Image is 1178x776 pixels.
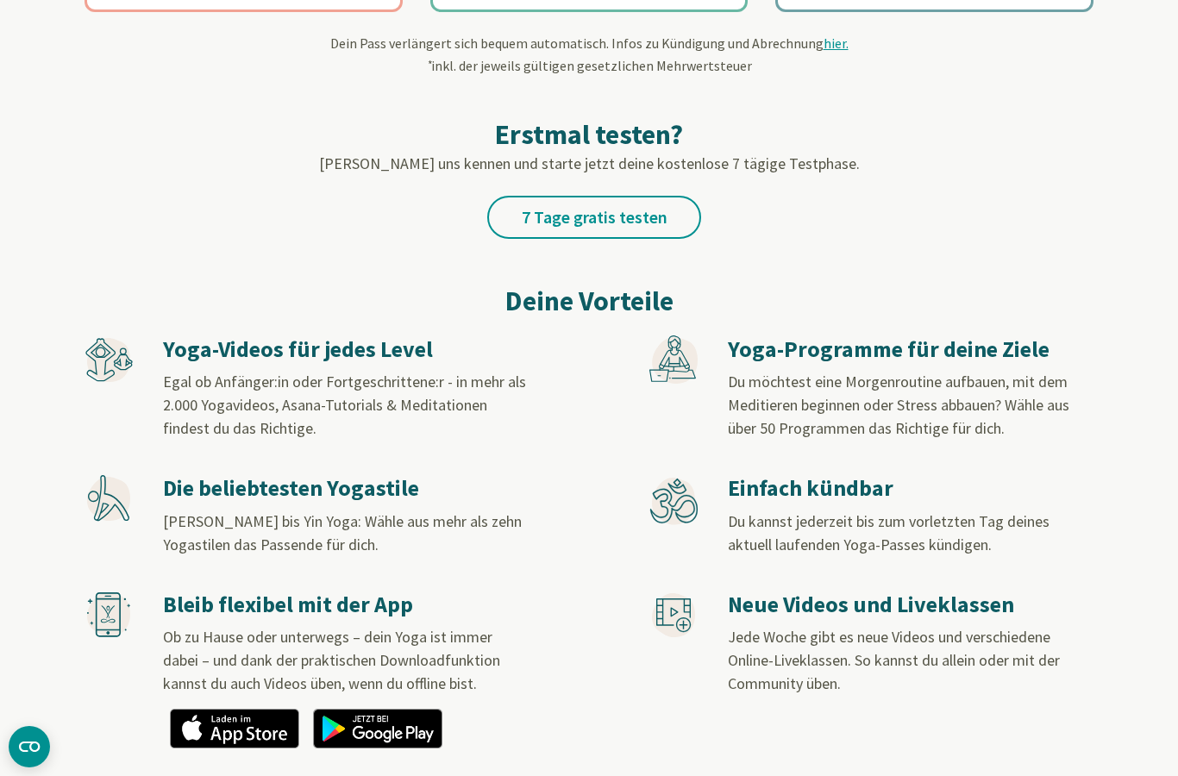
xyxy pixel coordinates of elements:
a: 7 Tage gratis testen [487,196,701,239]
h3: Yoga-Videos für jedes Level [163,335,527,364]
p: [PERSON_NAME] uns kennen und starte jetzt deine kostenlose 7 tägige Testphase. [85,152,1093,175]
span: Du möchtest eine Morgenroutine aufbauen, mit dem Meditieren beginnen oder Stress abbauen? Wähle a... [728,372,1069,438]
span: [PERSON_NAME] bis Yin Yoga: Wähle aus mehr als zehn Yogastilen das Passende für dich. [163,511,522,554]
h3: Bleib flexibel mit der App [163,591,527,619]
span: Egal ob Anfänger:in oder Fortgeschrittene:r - in mehr als 2.000 Yogavideos, Asana-Tutorials & Med... [163,372,526,438]
span: inkl. der jeweils gültigen gesetzlichen Mehrwertsteuer [426,57,752,74]
span: Ob zu Hause oder unterwegs – dein Yoga ist immer dabei – und dank der praktischen Downloadfunktio... [163,627,500,693]
span: hier. [824,34,849,52]
h3: Neue Videos und Liveklassen [728,591,1092,619]
img: app_appstore_de.png [170,709,299,748]
h3: Einfach kündbar [728,474,1092,503]
h2: Erstmal testen? [85,117,1093,152]
div: Dein Pass verlängert sich bequem automatisch. Infos zu Kündigung und Abrechnung [85,33,1093,76]
img: app_googleplay_de.png [313,709,442,748]
button: CMP-Widget öffnen [9,726,50,767]
h3: Die beliebtesten Yogastile [163,474,527,503]
span: Jede Woche gibt es neue Videos und verschiedene Online-Liveklassen. So kannst du allein oder mit ... [728,627,1060,693]
h3: Yoga-Programme für deine Ziele [728,335,1092,364]
h2: Deine Vorteile [85,280,1093,322]
span: Du kannst jederzeit bis zum vorletzten Tag deines aktuell laufenden Yoga-Passes kündigen. [728,511,1050,554]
